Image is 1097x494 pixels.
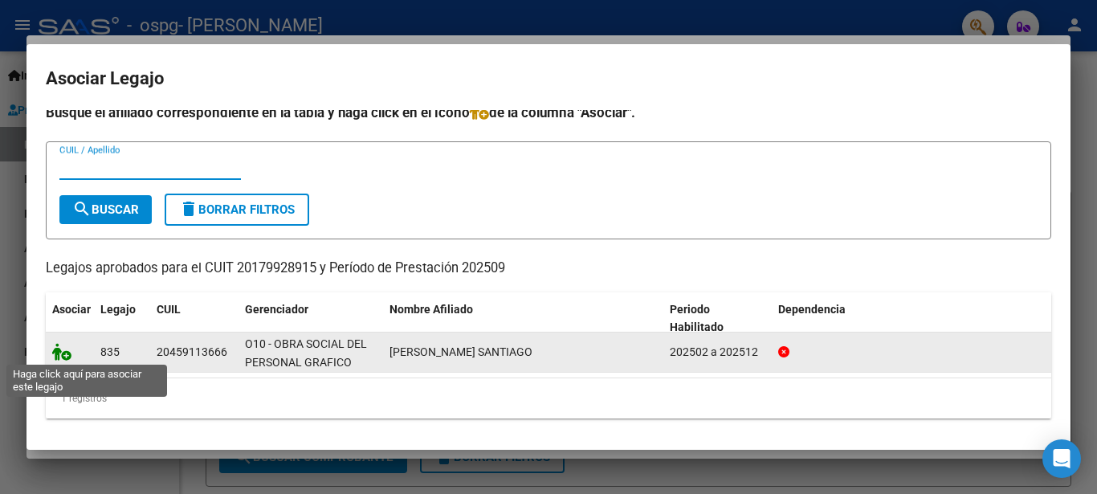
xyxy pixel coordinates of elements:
mat-icon: delete [179,199,198,218]
datatable-header-cell: Nombre Afiliado [383,292,663,345]
span: Dependencia [778,303,846,316]
span: Buscar [72,202,139,217]
datatable-header-cell: Dependencia [772,292,1052,345]
span: CUIL [157,303,181,316]
button: Borrar Filtros [165,194,309,226]
div: 202502 a 202512 [670,343,765,361]
datatable-header-cell: Gerenciador [239,292,383,345]
button: Buscar [59,195,152,224]
div: 1 registros [46,378,1051,418]
p: Legajos aprobados para el CUIT 20179928915 y Período de Prestación 202509 [46,259,1051,279]
span: Periodo Habilitado [670,303,724,334]
span: Asociar [52,303,91,316]
div: Open Intercom Messenger [1042,439,1081,478]
span: CAMPO LAUTARO SANTIAGO [389,345,532,358]
datatable-header-cell: Asociar [46,292,94,345]
datatable-header-cell: Legajo [94,292,150,345]
span: Legajo [100,303,136,316]
h4: Busque el afiliado correspondiente en la tabla y haga click en el ícono de la columna "Asociar". [46,102,1051,123]
span: 835 [100,345,120,358]
span: Borrar Filtros [179,202,295,217]
span: O10 - OBRA SOCIAL DEL PERSONAL GRAFICO [245,337,367,369]
datatable-header-cell: Periodo Habilitado [663,292,772,345]
span: Gerenciador [245,303,308,316]
datatable-header-cell: CUIL [150,292,239,345]
h2: Asociar Legajo [46,63,1051,94]
div: 20459113666 [157,343,227,361]
mat-icon: search [72,199,92,218]
span: Nombre Afiliado [389,303,473,316]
